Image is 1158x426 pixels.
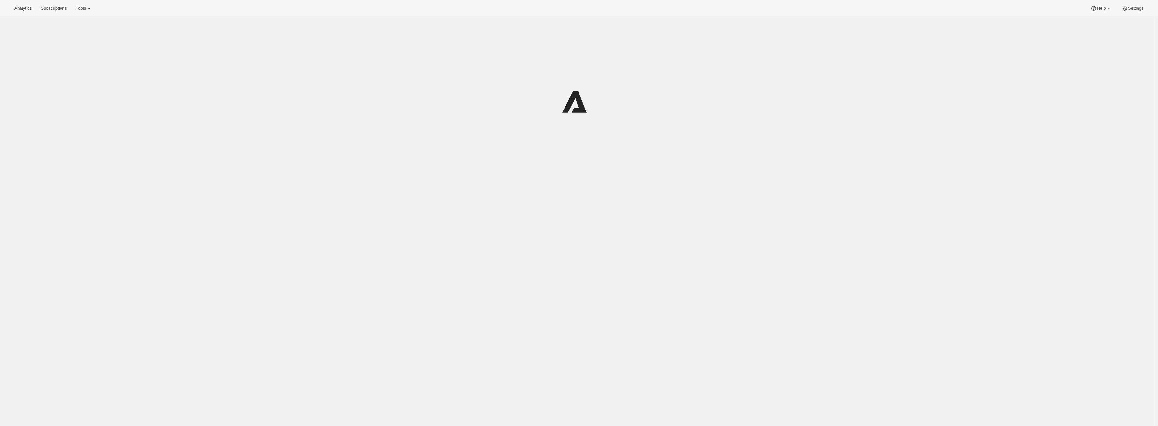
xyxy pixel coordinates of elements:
span: Help [1097,6,1106,11]
button: Analytics [10,4,35,13]
button: Help [1086,4,1116,13]
button: Settings [1118,4,1148,13]
span: Analytics [14,6,32,11]
span: Subscriptions [41,6,67,11]
button: Subscriptions [37,4,71,13]
span: Settings [1128,6,1144,11]
button: Tools [72,4,96,13]
span: Tools [76,6,86,11]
